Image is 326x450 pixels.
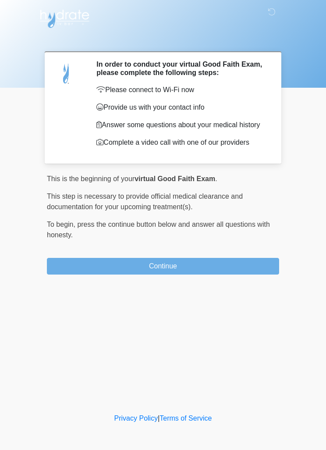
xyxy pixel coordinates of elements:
a: Privacy Policy [114,414,158,422]
h1: ‎ ‎ ‎ [40,32,286,48]
span: This is the beginning of your [47,175,135,182]
strong: virtual Good Faith Exam [135,175,215,182]
img: Agent Avatar [53,60,80,86]
a: Terms of Service [159,414,212,422]
p: Please connect to Wi-Fi now [96,85,266,95]
p: Complete a video call with one of our providers [96,137,266,148]
a: | [158,414,159,422]
p: Provide us with your contact info [96,102,266,113]
span: This step is necessary to provide official medical clearance and documentation for your upcoming ... [47,193,243,211]
p: Answer some questions about your medical history [96,120,266,130]
button: Continue [47,258,279,275]
span: To begin, [47,221,77,228]
h2: In order to conduct your virtual Good Faith Exam, please complete the following steps: [96,60,266,77]
span: press the continue button below and answer all questions with honesty. [47,221,270,239]
span: . [215,175,217,182]
img: Hydrate IV Bar - Scottsdale Logo [38,7,91,29]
